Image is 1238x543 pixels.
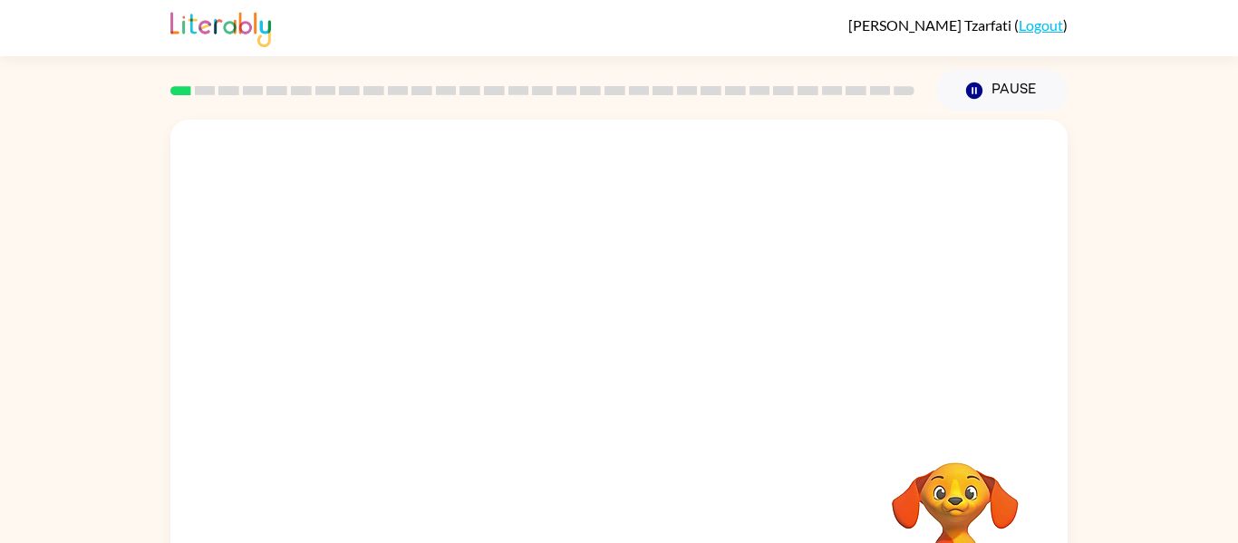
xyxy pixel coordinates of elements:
span: [PERSON_NAME] Tzarfati [848,16,1014,34]
img: Literably [170,7,271,47]
button: Pause [936,70,1068,112]
div: ( ) [848,16,1068,34]
a: Logout [1019,16,1063,34]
